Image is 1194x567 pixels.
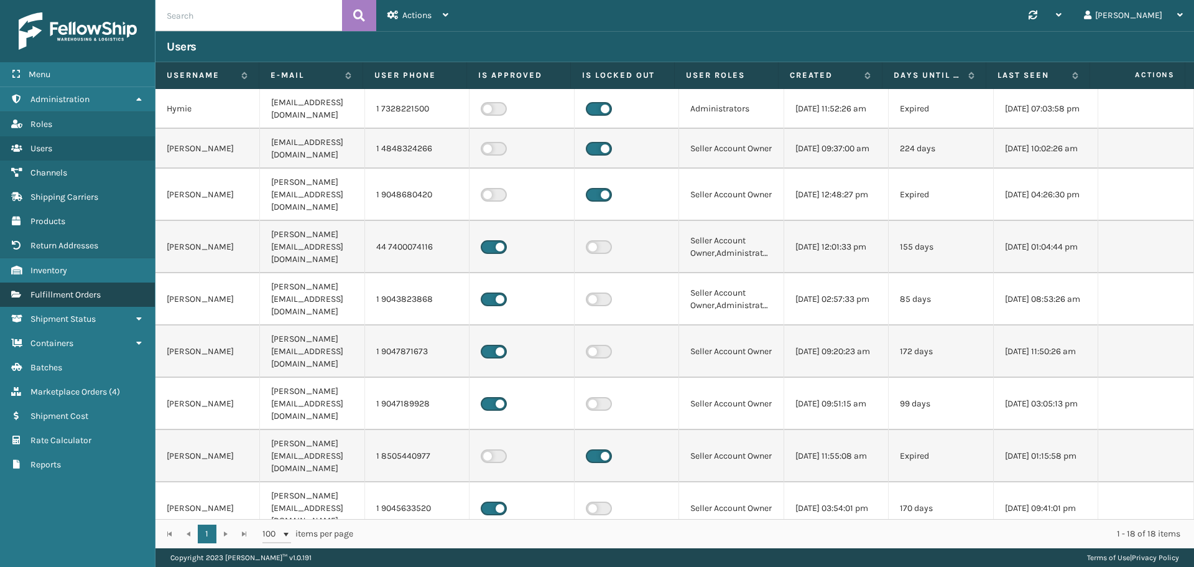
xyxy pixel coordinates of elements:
span: Containers [30,338,73,349]
div: | [1087,548,1179,567]
td: [DATE] 01:04:44 pm [994,221,1098,273]
td: Seller Account Owner [679,482,784,535]
td: Seller Account Owner [679,129,784,169]
td: [DATE] 03:54:01 pm [784,482,889,535]
td: [PERSON_NAME][EMAIL_ADDRESS][DOMAIN_NAME] [260,378,364,430]
td: [PERSON_NAME] [155,273,260,326]
td: [EMAIL_ADDRESS][DOMAIN_NAME] [260,89,364,129]
td: [PERSON_NAME] [155,430,260,482]
h3: Users [167,39,197,54]
a: Privacy Policy [1132,553,1179,562]
label: Is Locked Out [582,70,663,81]
span: Marketplace Orders [30,387,107,397]
td: 1 8505440977 [365,430,470,482]
td: [PERSON_NAME] [155,129,260,169]
td: [DATE] 02:57:33 pm [784,273,889,326]
span: Rate Calculator [30,435,91,446]
td: [PERSON_NAME][EMAIL_ADDRESS][DOMAIN_NAME] [260,482,364,535]
td: Seller Account Owner [679,326,784,378]
span: Inventory [30,265,67,276]
span: Reports [30,459,61,470]
td: [DATE] 09:51:15 am [784,378,889,430]
td: Seller Account Owner [679,378,784,430]
span: Batches [30,362,62,373]
td: [EMAIL_ADDRESS][DOMAIN_NAME] [260,129,364,169]
span: Administration [30,94,90,105]
span: items per page [262,525,353,543]
td: [PERSON_NAME] [155,326,260,378]
td: 1 9047871673 [365,326,470,378]
td: Administrators [679,89,784,129]
td: 1 7328221500 [365,89,470,129]
td: [PERSON_NAME] [155,169,260,221]
label: User Roles [686,70,767,81]
td: [PERSON_NAME] [155,378,260,430]
td: [DATE] 04:26:30 pm [994,169,1098,221]
td: 85 days [889,273,993,326]
td: [PERSON_NAME][EMAIL_ADDRESS][DOMAIN_NAME] [260,430,364,482]
a: 1 [198,525,216,543]
span: Actions [402,10,432,21]
span: Roles [30,119,52,129]
td: [DATE] 12:48:27 pm [784,169,889,221]
p: Copyright 2023 [PERSON_NAME]™ v 1.0.191 [170,548,312,567]
span: Fulfillment Orders [30,289,101,300]
img: logo [19,12,137,50]
a: Terms of Use [1087,553,1130,562]
td: Expired [889,169,993,221]
td: [PERSON_NAME] [155,221,260,273]
td: 1 9047189928 [365,378,470,430]
td: 1 9048680420 [365,169,470,221]
td: [DATE] 09:20:23 am [784,326,889,378]
span: Products [30,216,65,227]
td: [DATE] 09:37:00 am [784,129,889,169]
td: 1 4848324266 [365,129,470,169]
td: Seller Account Owner [679,430,784,482]
td: [DATE] 07:03:58 pm [994,89,1098,129]
label: Last Seen [997,70,1066,81]
td: [DATE] 12:01:33 pm [784,221,889,273]
span: Shipment Cost [30,411,88,421]
span: Return Addresses [30,240,98,251]
td: [PERSON_NAME][EMAIL_ADDRESS][DOMAIN_NAME] [260,326,364,378]
td: [DATE] 01:15:58 pm [994,430,1098,482]
td: Expired [889,430,993,482]
td: 1 9045633520 [365,482,470,535]
td: [DATE] 10:02:26 am [994,129,1098,169]
span: ( 4 ) [109,387,120,397]
span: Menu [29,69,50,80]
td: [DATE] 03:05:13 pm [994,378,1098,430]
td: 170 days [889,482,993,535]
td: [PERSON_NAME] [155,482,260,535]
span: Actions [1094,65,1182,85]
td: 224 days [889,129,993,169]
td: Seller Account Owner,Administrators [679,221,784,273]
td: Hymie [155,89,260,129]
td: [DATE] 08:53:26 am [994,273,1098,326]
span: Users [30,143,52,154]
label: E-mail [271,70,339,81]
td: Seller Account Owner [679,169,784,221]
td: [PERSON_NAME][EMAIL_ADDRESS][DOMAIN_NAME] [260,221,364,273]
label: Is Approved [478,70,559,81]
span: 100 [262,528,281,540]
td: 1 9043823868 [365,273,470,326]
span: Shipping Carriers [30,192,98,202]
label: Created [790,70,858,81]
td: [DATE] 09:41:01 pm [994,482,1098,535]
td: 44 7400074116 [365,221,470,273]
label: Username [167,70,235,81]
td: Expired [889,89,993,129]
td: [PERSON_NAME][EMAIL_ADDRESS][DOMAIN_NAME] [260,169,364,221]
td: [PERSON_NAME][EMAIL_ADDRESS][DOMAIN_NAME] [260,273,364,326]
label: Days until password expires [894,70,962,81]
span: Shipment Status [30,314,96,324]
label: User phone [374,70,455,81]
td: [DATE] 11:50:26 am [994,326,1098,378]
td: [DATE] 11:52:26 am [784,89,889,129]
div: 1 - 18 of 18 items [371,528,1180,540]
td: 99 days [889,378,993,430]
td: Seller Account Owner,Administrators [679,273,784,326]
td: [DATE] 11:55:08 am [784,430,889,482]
td: 172 days [889,326,993,378]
